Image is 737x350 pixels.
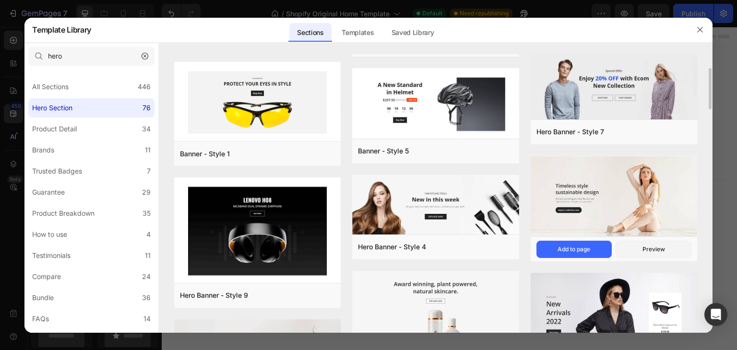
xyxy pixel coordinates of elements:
img: Alt Image [155,160,281,243]
div: 24 [142,271,151,282]
div: Preview [642,245,665,254]
img: hr4-1.png [352,175,519,236]
div: 7 [147,165,151,177]
div: Templates [334,23,381,42]
div: Brands [32,144,54,156]
div: Trusted Badges [32,165,82,177]
div: Hero Banner - Style 7 [536,126,604,138]
img: Alt Image [436,64,562,148]
div: 14 [143,313,151,325]
div: Add to page [558,245,590,254]
div: Testimonials [32,250,71,261]
button: Add to page [536,241,612,258]
div: How to use [32,229,67,240]
div: Banner - Style 5 [358,145,409,157]
div: 35 [143,208,151,219]
div: Hero Banner - Style 9 [180,290,248,301]
div: Compare [32,271,61,282]
div: 34 [142,123,151,135]
div: Product Breakdown [32,208,95,219]
div: Banner - Style 1 [180,148,230,160]
div: 11 [145,144,151,156]
div: 11 [145,250,151,261]
div: Hero Section [32,102,72,114]
div: 36 [142,292,151,303]
img: Alt Image [295,160,421,243]
img: hr7-1.png [531,50,697,121]
div: FAQs [32,313,49,325]
input: E.g.: Black Friday, Sale, etc. [28,47,155,66]
img: hr3.png [531,156,697,239]
div: Hero Banner - Style 4 [358,241,426,253]
img: Alt Image [14,64,140,147]
div: 29 [142,187,151,198]
img: Alt Image [14,160,140,243]
img: hr9-1.png [174,177,341,285]
div: Saved Library [384,23,442,42]
img: Alt Image [436,160,562,244]
div: All Sections [32,81,69,93]
div: Guarantee [32,187,65,198]
img: hr5-2.png [352,68,519,140]
img: Alt Image [155,64,281,147]
div: Bundle [32,292,54,303]
div: 4 [146,229,151,240]
div: Open Intercom Messenger [704,303,727,326]
div: Sections [289,23,331,42]
h2: Template Library [32,17,91,42]
img: Alt Image [295,64,421,147]
div: Product Detail [32,123,77,135]
button: Preview [616,241,691,258]
div: 446 [138,81,151,93]
img: hr1-4.png [174,62,341,143]
div: 76 [143,102,151,114]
